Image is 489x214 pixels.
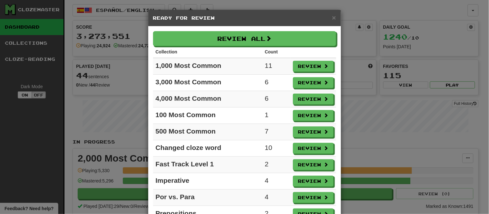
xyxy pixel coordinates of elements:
button: Close [332,14,336,21]
td: 4,000 Most Common [153,91,262,107]
td: 1 [262,107,290,124]
td: 11 [262,58,290,75]
h5: Ready for Review [153,15,336,21]
button: Review [293,77,334,88]
button: Review [293,176,334,187]
td: Changed cloze word [153,140,262,157]
td: 7 [262,124,290,140]
td: 500 Most Common [153,124,262,140]
td: Imperative [153,173,262,190]
button: Review [293,94,334,105]
button: Review All [153,31,336,46]
td: Por vs. Para [153,190,262,206]
button: Review [293,126,334,137]
span: × [332,14,336,21]
button: Review [293,143,334,154]
td: 10 [262,140,290,157]
button: Review [293,159,334,170]
td: 100 Most Common [153,107,262,124]
td: Fast Track Level 1 [153,157,262,173]
td: 3,000 Most Common [153,75,262,91]
th: Count [262,46,290,58]
td: 2 [262,157,290,173]
button: Review [293,192,334,203]
td: 4 [262,190,290,206]
td: 6 [262,75,290,91]
td: 4 [262,173,290,190]
button: Review [293,110,334,121]
th: Collection [153,46,262,58]
td: 6 [262,91,290,107]
button: Review [293,61,334,72]
td: 1,000 Most Common [153,58,262,75]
